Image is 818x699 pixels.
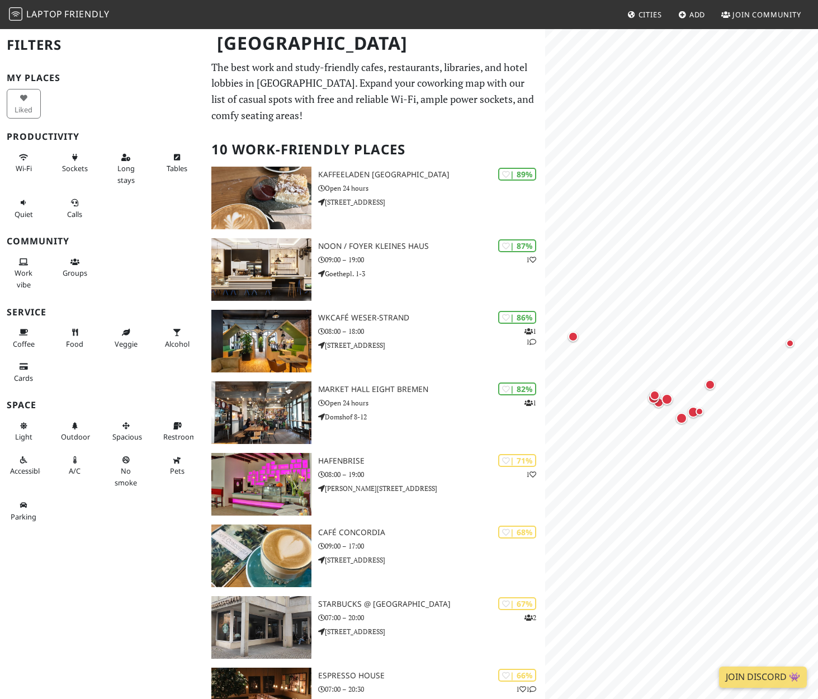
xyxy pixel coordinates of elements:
[11,512,36,522] span: Parking
[318,398,545,408] p: Open 24 hours
[7,236,198,247] h3: Community
[15,268,32,289] span: People working
[318,671,545,681] h3: Espresso House
[160,148,194,178] button: Tables
[732,10,801,20] span: Join Community
[498,239,536,252] div: | 87%
[211,381,311,444] img: Market Hall Eight Bremen
[689,10,706,20] span: Add
[318,469,545,480] p: 08:00 – 19:00
[112,432,142,442] span: Spacious
[7,451,41,480] button: Accessible
[646,390,661,406] div: Map marker
[64,8,109,20] span: Friendly
[566,329,580,344] div: Map marker
[524,612,536,623] p: 2
[498,454,536,467] div: | 71%
[526,254,536,265] p: 1
[160,451,194,480] button: Pets
[160,323,194,353] button: Alcohol
[205,453,546,516] a: Hafenbrise | 71% 1 Hafenbrise 08:00 – 19:00 [PERSON_NAME][STREET_ADDRESS]
[117,163,135,185] span: Long stays
[717,4,806,25] a: Join Community
[16,163,32,173] span: Stable Wi-Fi
[659,391,675,407] div: Map marker
[58,451,92,480] button: A/C
[674,410,689,426] div: Map marker
[211,453,311,516] img: Hafenbrise
[703,377,717,392] div: Map marker
[516,684,536,695] p: 1 1
[318,483,545,494] p: [PERSON_NAME][STREET_ADDRESS]
[685,404,701,420] div: Map marker
[318,412,545,422] p: Domshof 8-12
[205,525,546,587] a: Café Concordia | 68% Café Concordia 09:00 – 17:00 [STREET_ADDRESS]
[7,193,41,223] button: Quiet
[58,323,92,353] button: Food
[318,541,545,551] p: 09:00 – 17:00
[318,326,545,337] p: 08:00 – 18:00
[211,596,311,659] img: Starbucks @ Marktstraße
[7,131,198,142] h3: Productivity
[639,10,662,20] span: Cities
[318,612,545,623] p: 07:00 – 20:00
[205,381,546,444] a: Market Hall Eight Bremen | 82% 1 Market Hall Eight Bremen Open 24 hours Domshof 8-12
[318,242,545,251] h3: noon / Foyer Kleines Haus
[115,339,138,349] span: Veggie
[10,466,44,476] span: Accessible
[7,73,198,83] h3: My Places
[318,456,545,466] h3: Hafenbrise
[67,209,82,219] span: Video/audio calls
[115,466,137,487] span: Smoke free
[163,432,196,442] span: Restroom
[13,339,35,349] span: Coffee
[7,357,41,387] button: Cards
[674,4,710,25] a: Add
[318,385,545,394] h3: Market Hall Eight Bremen
[211,167,311,229] img: Kaffeeladen Bremen
[7,400,198,410] h3: Space
[318,268,545,279] p: Goethepl. 1-3
[7,417,41,446] button: Light
[205,310,546,372] a: WKcafé WESER-Strand | 86% 11 WKcafé WESER-Strand 08:00 – 18:00 [STREET_ADDRESS]
[7,148,41,178] button: Wi-Fi
[58,253,92,282] button: Groups
[211,133,539,167] h2: 10 Work-Friendly Places
[58,193,92,223] button: Calls
[498,382,536,395] div: | 82%
[318,197,545,207] p: [STREET_ADDRESS]
[109,451,143,492] button: No smoke
[318,170,545,180] h3: Kaffeeladen [GEOGRAPHIC_DATA]
[693,405,706,418] div: Map marker
[167,163,187,173] span: Work-friendly tables
[58,417,92,446] button: Outdoor
[318,183,545,193] p: Open 24 hours
[109,323,143,353] button: Veggie
[109,417,143,446] button: Spacious
[7,323,41,353] button: Coffee
[160,417,194,446] button: Restroom
[498,526,536,539] div: | 68%
[69,466,81,476] span: Air conditioned
[211,525,311,587] img: Café Concordia
[62,163,88,173] span: Power sockets
[623,4,666,25] a: Cities
[26,8,63,20] span: Laptop
[318,599,545,609] h3: Starbucks @ [GEOGRAPHIC_DATA]
[211,59,539,124] p: The best work and study-friendly cafes, restaurants, libraries, and hotel lobbies in [GEOGRAPHIC_...
[66,339,83,349] span: Food
[211,310,311,372] img: WKcafé WESER-Strand
[9,5,110,25] a: LaptopFriendly LaptopFriendly
[14,373,33,383] span: Credit cards
[205,167,546,229] a: Kaffeeladen Bremen | 89% Kaffeeladen [GEOGRAPHIC_DATA] Open 24 hours [STREET_ADDRESS]
[109,148,143,189] button: Long stays
[15,432,32,442] span: Natural light
[524,326,536,347] p: 1 1
[318,313,545,323] h3: WKcafé WESER-Strand
[9,7,22,21] img: LaptopFriendly
[318,254,545,265] p: 09:00 – 19:00
[318,340,545,351] p: [STREET_ADDRESS]
[651,395,666,410] div: Map marker
[61,432,90,442] span: Outdoor area
[205,596,546,659] a: Starbucks @ Marktstraße | 67% 2 Starbucks @ [GEOGRAPHIC_DATA] 07:00 – 20:00 [STREET_ADDRESS]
